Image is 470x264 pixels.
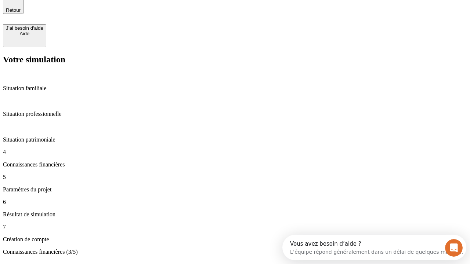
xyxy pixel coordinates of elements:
iframe: Intercom live chat [445,239,463,257]
p: 5 [3,174,467,180]
h2: Votre simulation [3,55,467,65]
p: 4 [3,149,467,155]
p: 6 [3,199,467,205]
div: Vous avez besoin d’aide ? [8,6,181,12]
p: Situation familiale [3,85,467,92]
p: Connaissances financières (3/5) [3,249,467,255]
span: Retour [6,7,21,13]
p: Situation patrimoniale [3,136,467,143]
div: Aide [6,31,43,36]
button: J’ai besoin d'aideAide [3,24,46,47]
div: Ouvrir le Messenger Intercom [3,3,202,23]
iframe: Intercom live chat discovery launcher [282,235,466,260]
div: J’ai besoin d'aide [6,25,43,31]
p: Paramètres du projet [3,186,467,193]
p: Création de compte [3,236,467,243]
p: Résultat de simulation [3,211,467,218]
p: 7 [3,224,467,230]
p: Situation professionnelle [3,111,467,117]
div: L’équipe répond généralement dans un délai de quelques minutes. [8,12,181,20]
p: Connaissances financières [3,161,467,168]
